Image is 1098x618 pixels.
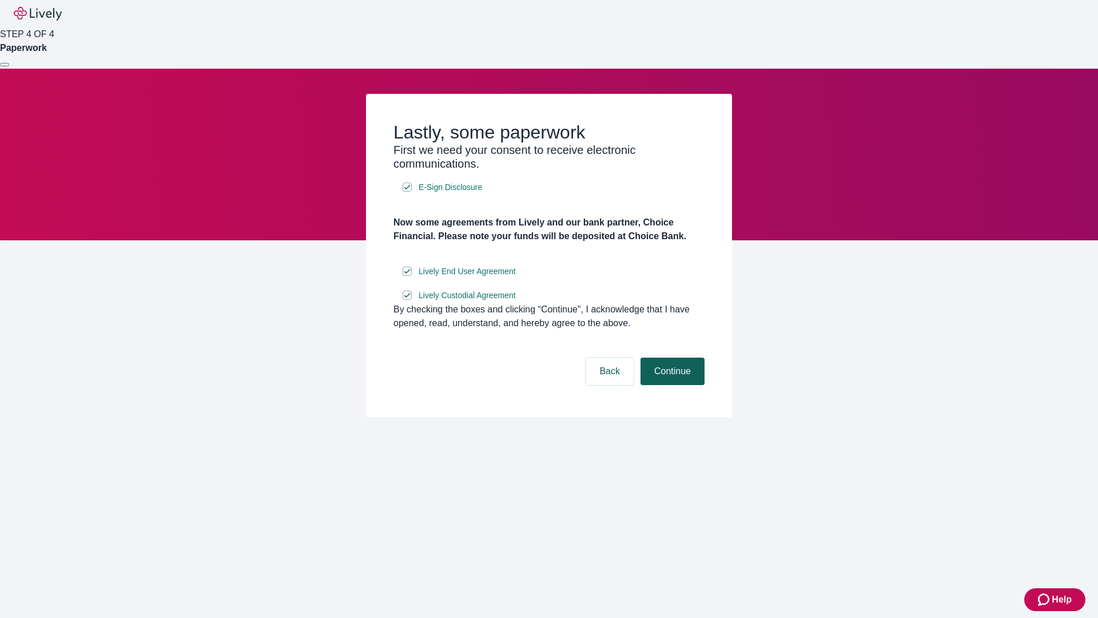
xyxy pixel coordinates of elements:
button: Zendesk support iconHelp [1024,588,1085,611]
span: Lively Custodial Agreement [419,290,516,302]
a: e-sign disclosure document [416,288,518,303]
a: e-sign disclosure document [416,180,484,195]
img: Lively [14,7,62,21]
button: Back [586,358,634,385]
span: E-Sign Disclosure [419,181,482,193]
span: Lively End User Agreement [419,266,516,278]
div: By checking the boxes and clicking “Continue", I acknowledge that I have opened, read, understand... [393,303,705,330]
a: e-sign disclosure document [416,264,518,279]
svg: Zendesk support icon [1038,593,1052,607]
h4: Now some agreements from Lively and our bank partner, Choice Financial. Please note your funds wi... [393,216,705,243]
span: Help [1052,593,1072,607]
button: Continue [640,358,705,385]
h3: First we need your consent to receive electronic communications. [393,143,705,171]
h2: Lastly, some paperwork [393,121,705,143]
